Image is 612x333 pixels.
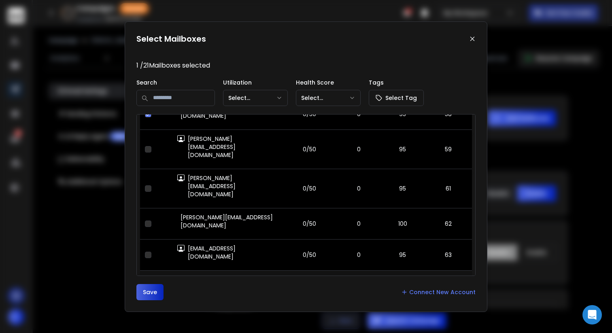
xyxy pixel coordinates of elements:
td: 95 [381,130,425,169]
td: 63 [425,271,472,302]
td: 61 [425,169,472,208]
h1: Select Mailboxes [136,33,206,45]
p: [PERSON_NAME][EMAIL_ADDRESS][DOMAIN_NAME] [188,135,277,159]
td: 0/50 [282,99,337,130]
p: 0 [342,185,376,193]
td: 58 [425,99,472,130]
p: [PERSON_NAME][EMAIL_ADDRESS][DOMAIN_NAME] [181,213,277,229]
td: 0/50 [282,169,337,208]
td: 59 [425,130,472,169]
td: 0/50 [282,208,337,240]
td: 95 [381,240,425,271]
td: 0/50 [282,130,337,169]
button: Select Tag [369,90,424,106]
p: [PERSON_NAME][EMAIL_ADDRESS][DOMAIN_NAME] [188,174,277,198]
td: 62 [425,208,472,240]
td: 0/50 [282,271,337,302]
button: Save [136,284,164,300]
p: 0 [342,220,376,228]
td: 95 [381,169,425,208]
p: Search [136,78,215,87]
p: Health Score [296,78,361,87]
p: 1 / 21 Mailboxes selected [136,61,476,70]
td: 95 [381,271,425,302]
td: 0/50 [282,240,337,271]
p: 0 [342,110,376,118]
td: 95 [381,99,425,130]
p: 0 [342,145,376,153]
td: 63 [425,240,472,271]
div: Open Intercom Messenger [582,305,602,325]
button: Select... [223,90,288,106]
a: Connect New Account [401,288,476,296]
p: [EMAIL_ADDRESS][DOMAIN_NAME] [188,244,277,261]
p: Tags [369,78,424,87]
button: Select... [296,90,361,106]
p: 0 [342,251,376,259]
p: Utilization [223,78,288,87]
td: 100 [381,208,425,240]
